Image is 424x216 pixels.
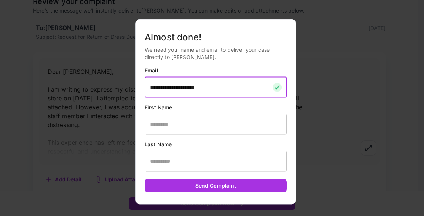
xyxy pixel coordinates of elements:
h5: Almost done! [145,31,287,43]
button: Send Complaint [145,179,287,192]
p: Last Name [145,140,287,148]
p: Email [145,66,287,74]
img: checkmark [273,83,282,92]
p: First Name [145,103,287,111]
p: We need your name and email to deliver your case directly to [PERSON_NAME]. [145,46,287,61]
